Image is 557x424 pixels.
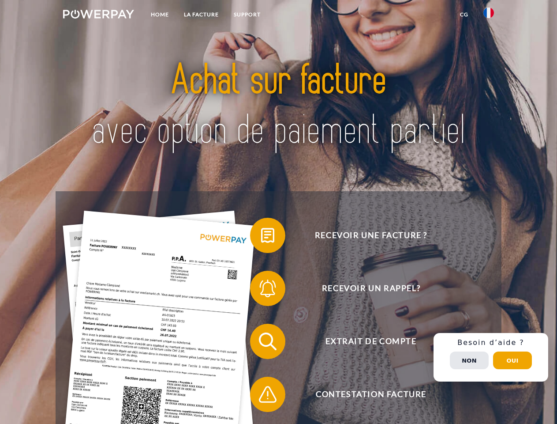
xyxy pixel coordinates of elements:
img: qb_bill.svg [257,224,279,246]
span: Recevoir une facture ? [263,218,479,253]
img: logo-powerpay-white.svg [63,10,134,19]
button: Oui [493,352,532,369]
a: Home [143,7,176,23]
img: qb_warning.svg [257,383,279,405]
a: CG [452,7,476,23]
span: Extrait de compte [263,324,479,359]
a: Support [226,7,268,23]
img: fr [483,8,494,18]
h3: Besoin d’aide ? [439,338,543,347]
span: Recevoir un rappel? [263,271,479,306]
button: Recevoir un rappel? [250,271,479,306]
img: qb_bell.svg [257,277,279,299]
button: Recevoir une facture ? [250,218,479,253]
a: LA FACTURE [176,7,226,23]
button: Non [450,352,489,369]
span: Contestation Facture [263,377,479,412]
img: title-powerpay_fr.svg [84,42,473,169]
img: qb_search.svg [257,330,279,352]
div: Schnellhilfe [434,333,548,382]
button: Extrait de compte [250,324,479,359]
button: Contestation Facture [250,377,479,412]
